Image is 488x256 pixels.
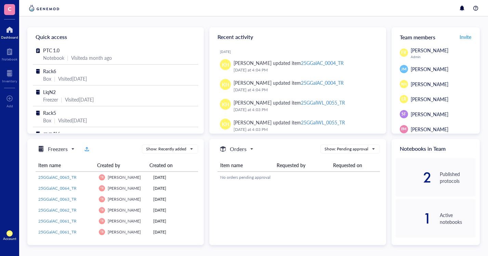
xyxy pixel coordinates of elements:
th: Created on [147,159,193,172]
span: TR [100,176,104,179]
div: Admin [411,55,476,59]
span: 25GGalAC_0065_TR [38,174,77,180]
span: KH [222,81,229,88]
div: Box [43,117,51,124]
div: Freezer [43,96,58,103]
div: 25GGalWL_0055_TR [301,119,345,126]
div: [PERSON_NAME] updated item [234,59,343,67]
span: [PERSON_NAME] [411,96,448,103]
span: Rack5 [43,109,56,116]
div: Visited [DATE] [58,117,87,124]
div: Team members [392,27,480,46]
div: | [54,117,55,124]
span: [PERSON_NAME] [411,66,448,72]
a: Inventory [2,68,17,83]
div: Visited [DATE] [58,75,87,82]
img: genemod-logo [27,4,61,12]
div: [DATE] [153,185,195,191]
span: Rack6 [43,68,56,75]
div: [DATE] at 4:04 PM [234,86,375,93]
div: [DATE] at 4:04 PM [234,67,375,73]
div: Recent activity [209,27,386,46]
a: KH[PERSON_NAME] updated item25GGalWL_0055_TR[DATE] at 4:03 PM [215,96,380,116]
span: 25GGalAC_0061_TR [38,218,77,224]
div: Notebook [2,57,17,61]
span: [PERSON_NAME] [411,81,448,87]
span: KH [222,120,229,128]
a: 25GGalAC_0065_TR [38,174,93,180]
th: Created by [94,159,147,172]
span: SF [401,111,406,117]
div: Box [43,75,51,82]
span: 25GGalAC_0063_TR [38,196,77,202]
span: FB [401,50,406,56]
div: Add [6,104,13,108]
a: 25GGalAC_0061_TR [38,229,93,235]
div: [DATE] [153,207,195,213]
div: | [54,75,55,82]
a: KH[PERSON_NAME] updated item25GGalWL_0055_TR[DATE] at 4:03 PM [215,116,380,136]
div: [DATE] [153,218,195,224]
div: Inventory [2,79,17,83]
div: Visited a month ago [71,54,112,62]
div: 25GGalAC_0004_TR [301,59,344,66]
div: Dashboard [1,35,18,39]
button: Invite [459,31,472,42]
div: Visited [DATE] [65,96,94,103]
span: LiqN2 [43,89,56,95]
span: [PERSON_NAME] [108,174,141,180]
div: Published protocols [440,171,476,184]
div: Notebooks in Team [392,139,480,158]
div: Quick access [27,27,204,46]
th: Item name [36,159,94,172]
div: [DATE] at 4:03 PM [234,106,375,113]
div: [PERSON_NAME] updated item [234,99,345,106]
span: JM [401,66,406,72]
th: Requested on [330,159,380,172]
span: LR [401,96,406,102]
span: KH [401,81,407,87]
div: [DATE] [153,229,195,235]
span: [PERSON_NAME] [411,47,448,54]
div: Active notebooks [440,212,476,225]
a: 25GGalAC_0062_TR [38,207,93,213]
div: 1 [396,213,432,224]
span: [PERSON_NAME] [108,229,141,235]
span: [PERSON_NAME] [108,218,141,224]
span: TR [100,230,104,234]
div: [PERSON_NAME] updated item [234,119,345,126]
div: [DATE] [220,50,380,54]
div: [PERSON_NAME] updated item [234,79,343,86]
span: TR [100,198,104,201]
div: | [61,96,62,103]
a: Notebook [2,46,17,61]
span: PTC 1.0 [43,47,60,54]
div: 2 [396,172,432,183]
span: 25GGalAC_0061_TR [38,229,77,235]
th: Item name [217,159,274,172]
span: [PERSON_NAME] [411,111,448,118]
a: Dashboard [1,24,18,39]
span: TR [100,208,104,212]
a: 25GGalAC_0063_TR [38,196,93,202]
span: TR [100,219,104,223]
div: | [67,54,68,62]
a: KH[PERSON_NAME] updated item25GGalAC_0004_TR[DATE] at 4:04 PM [215,76,380,96]
div: Account [3,237,16,241]
div: 25GGalAC_0004_TR [301,79,344,86]
span: Invite [460,33,471,40]
div: 25GGalWL_0055_TR [301,99,345,106]
a: 25GGalAC_0061_TR [38,218,93,224]
span: TR [100,187,104,190]
div: Show: Pending approval [325,146,368,152]
th: Requested by [274,159,330,172]
span: KH [8,232,12,235]
span: 25GGalAC_0062_TR [38,207,77,213]
a: 25GGalAC_0064_TR [38,185,93,191]
div: No orders pending approval [220,174,377,180]
span: C [8,4,12,13]
div: [DATE] [153,174,195,180]
span: ㄲㅁ차6 [43,130,60,137]
span: KH [222,61,229,68]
